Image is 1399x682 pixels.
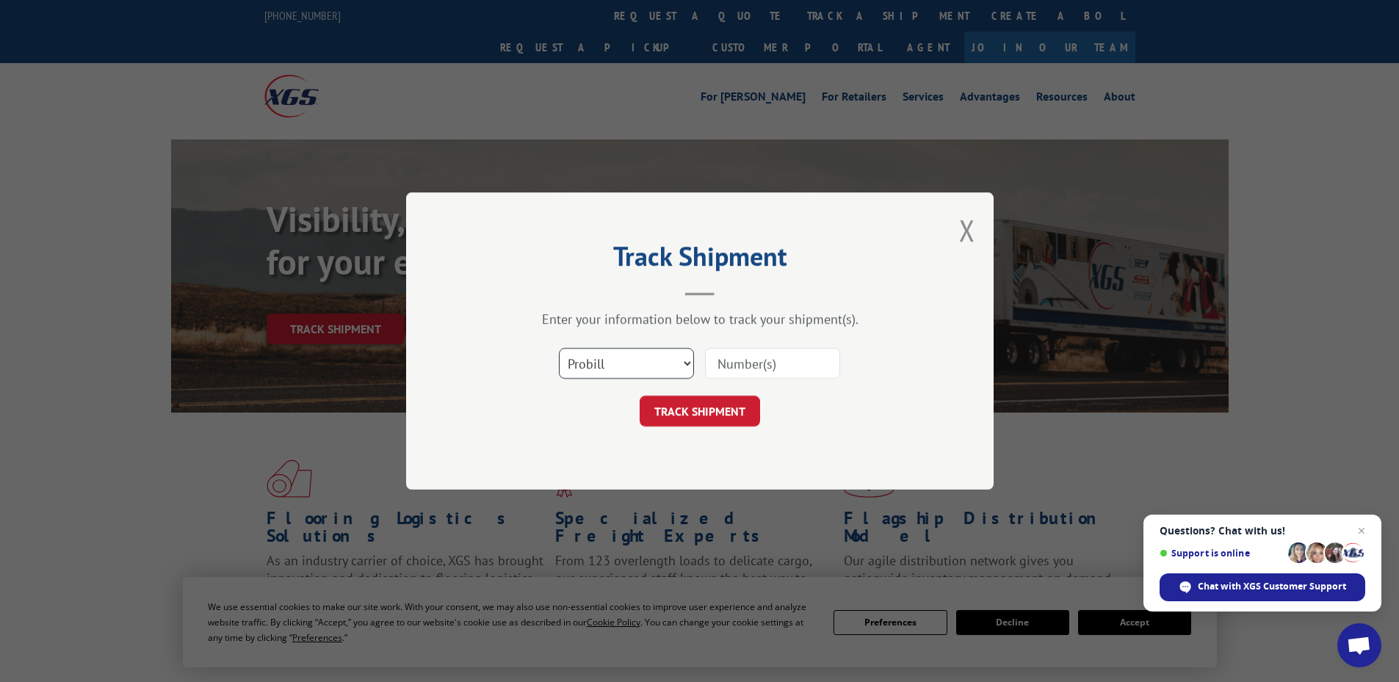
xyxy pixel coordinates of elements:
[480,311,920,327] div: Enter your information below to track your shipment(s).
[1198,580,1346,593] span: Chat with XGS Customer Support
[1337,623,1381,667] a: Open chat
[705,348,840,379] input: Number(s)
[640,396,760,427] button: TRACK SHIPMENT
[1160,525,1365,537] span: Questions? Chat with us!
[480,246,920,274] h2: Track Shipment
[959,211,975,250] button: Close modal
[1160,548,1283,559] span: Support is online
[1160,573,1365,601] span: Chat with XGS Customer Support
